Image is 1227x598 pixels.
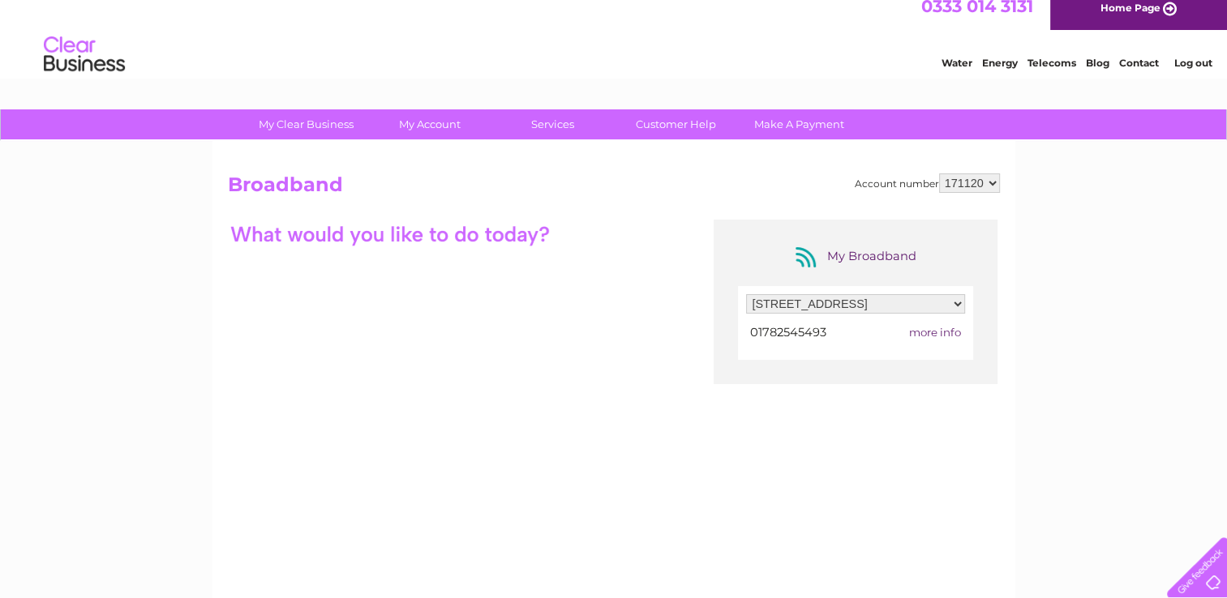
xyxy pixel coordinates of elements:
a: Make A Payment [732,109,866,139]
h2: Broadband [228,173,1000,204]
a: My Clear Business [239,109,373,139]
a: Water [942,69,972,81]
a: Customer Help [609,109,743,139]
div: Clear Business is a trading name of Verastar Limited (registered in [GEOGRAPHIC_DATA] No. 3667643... [231,9,997,79]
img: logo.png [43,42,126,92]
a: 0333 014 3131 [921,8,1033,28]
a: Telecoms [1028,69,1076,81]
span: 01782545493 [750,325,826,340]
a: My Account [363,109,496,139]
div: Account number [855,173,1000,193]
a: Energy [982,69,1018,81]
span: more info [909,326,961,339]
a: Blog [1086,69,1109,81]
a: Services [486,109,620,139]
a: Contact [1119,69,1159,81]
a: Log out [1173,69,1212,81]
div: My Broadband [791,244,920,270]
